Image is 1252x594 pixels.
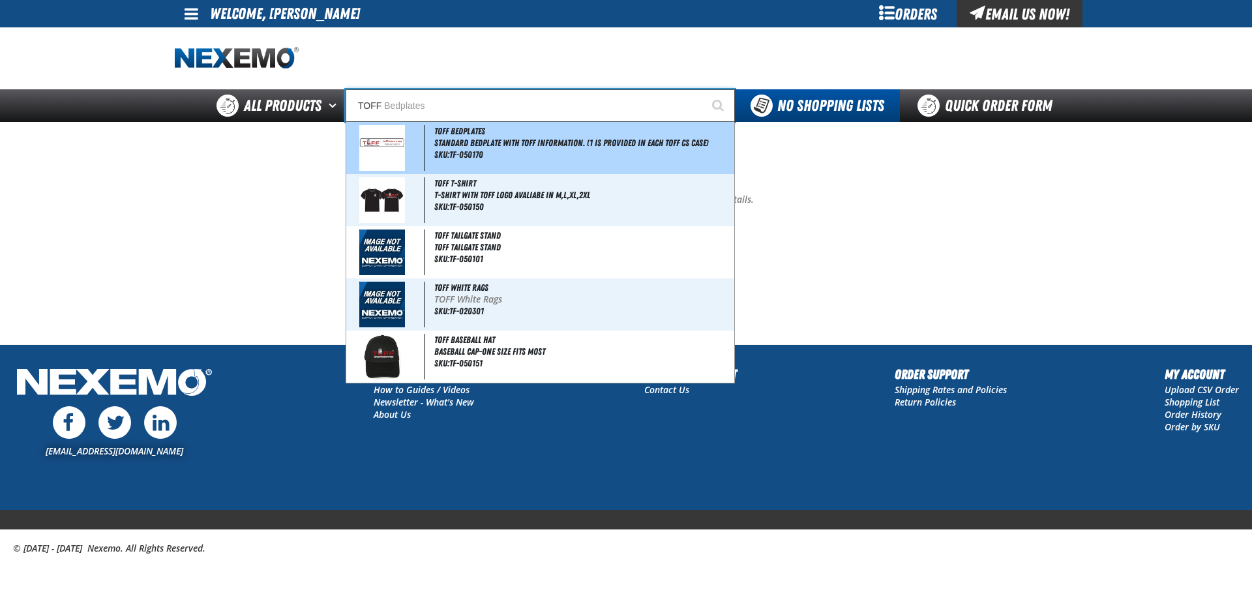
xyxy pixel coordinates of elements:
h2: My Account [1165,364,1239,384]
span: TOFF Tailgate Stand [434,230,501,241]
a: Order by SKU [1165,421,1220,433]
img: missing_image.jpg [359,230,405,275]
a: Newsletter - What's New [374,396,474,408]
a: About Us [374,408,411,421]
p: TOFF White Rags [434,294,732,305]
h2: Order Support [895,364,1007,384]
img: 5b115817a150d005286144-050151-toff-baseball-hat_1.jpg [359,334,405,379]
span: No Shopping Lists [777,97,884,115]
span: TOFF Bedplates [434,126,485,136]
span: Standard bedplate with TOFF information. (1 is provided in each TOFF CS Case) [434,138,732,149]
p: Your order number is Z120078395 [175,181,1077,194]
a: Return Policies [895,396,956,408]
button: Open All Products pages [324,89,346,122]
img: Nexemo logo [175,47,299,70]
a: Quick Order Form [900,89,1077,122]
span: SKU:TF-050170 [434,149,483,160]
span: SKU:TF-020301 [434,306,484,316]
a: Shipping Rates and Policies [895,383,1007,396]
span: TOFF Tailgate Stand [434,242,732,253]
a: Upload CSV Order [1165,383,1239,396]
button: Start Searching [702,89,735,122]
span: T-shirt with TOFF logo Avaliabe in M,L,XL,2XL [434,190,732,201]
span: SKU:TF-050101 [434,254,483,264]
a: Order History [1165,408,1221,421]
button: You do not have available Shopping Lists. Open to Create a New List [735,89,900,122]
img: 5b1158179ccfb355902790-050150-toff-t-shirt_1.jpg [359,177,405,223]
img: missing_image.jpg [359,282,405,327]
p: You will receive a confirmation email with your order details. [175,194,1077,206]
a: How to Guides / Videos [374,383,469,396]
span: SKU:TF-050150 [434,201,484,212]
h2: Customer Support [644,364,737,384]
span: TOFF T-Shirt [434,178,476,188]
span: Baseball cap-one size fits most [434,346,732,357]
a: [EMAIL_ADDRESS][DOMAIN_NAME] [46,445,183,457]
a: Shopping List [1165,396,1219,408]
img: Nexemo Logo [13,364,216,403]
span: SKU:TF-050151 [434,358,483,368]
img: 5b115817a9960751895314-050170-toff-bedplates_1.jpg [359,125,405,171]
span: TOFF Baseball Hat [434,334,495,345]
h1: Thank You For Your Purchase! [175,141,1077,165]
input: Search [346,89,735,122]
a: Contact Us [644,383,689,396]
span: All Products [244,94,321,117]
a: Home [175,47,299,70]
span: TOFF White Rags [434,282,488,293]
